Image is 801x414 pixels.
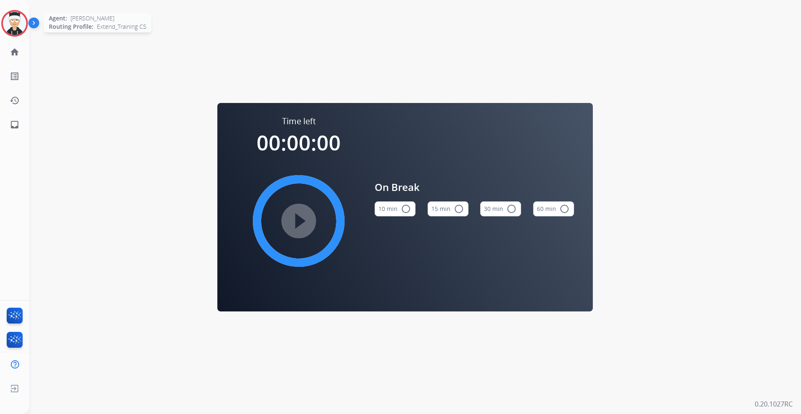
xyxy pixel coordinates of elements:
mat-icon: radio_button_unchecked [506,204,516,214]
button: 60 min [533,201,574,216]
mat-icon: radio_button_unchecked [559,204,569,214]
p: 0.20.1027RC [755,399,793,409]
span: [PERSON_NAME] [71,14,114,23]
mat-icon: inbox [10,120,20,130]
button: 30 min [480,201,521,216]
span: Extend_Training CS [97,23,146,31]
button: 10 min [375,201,416,216]
span: Time left [282,115,316,127]
span: Routing Profile: [49,23,93,31]
mat-icon: list_alt [10,71,20,81]
mat-icon: radio_button_unchecked [401,204,411,214]
span: 00:00:00 [257,128,341,157]
mat-icon: home [10,47,20,57]
button: 15 min [428,201,469,216]
mat-icon: radio_button_unchecked [454,204,464,214]
mat-icon: history [10,95,20,105]
span: On Break [375,180,574,195]
img: avatar [3,12,26,35]
span: Agent: [49,14,67,23]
